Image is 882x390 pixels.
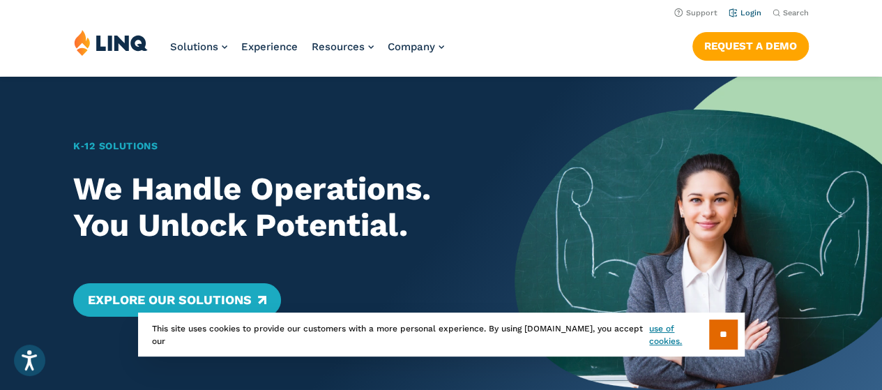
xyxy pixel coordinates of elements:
[170,29,444,75] nav: Primary Navigation
[674,8,717,17] a: Support
[388,40,435,53] span: Company
[388,40,444,53] a: Company
[773,8,809,18] button: Open Search Bar
[692,29,809,60] nav: Button Navigation
[138,313,745,357] div: This site uses cookies to provide our customers with a more personal experience. By using [DOMAIN...
[515,77,882,390] img: Home Banner
[729,8,761,17] a: Login
[170,40,227,53] a: Solutions
[241,40,298,53] a: Experience
[312,40,374,53] a: Resources
[783,8,809,17] span: Search
[73,139,478,153] h1: K‑12 Solutions
[73,171,478,244] h2: We Handle Operations. You Unlock Potential.
[73,283,280,317] a: Explore Our Solutions
[74,29,148,56] img: LINQ | K‑12 Software
[312,40,365,53] span: Resources
[692,32,809,60] a: Request a Demo
[649,322,708,347] a: use of cookies.
[170,40,218,53] span: Solutions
